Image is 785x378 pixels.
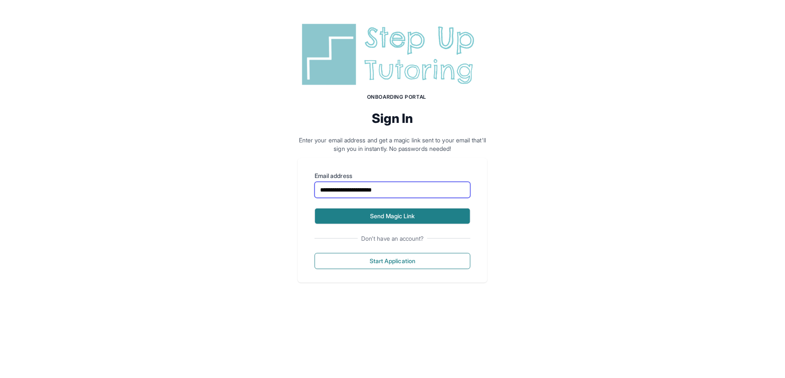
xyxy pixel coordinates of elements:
h2: Sign In [298,111,487,126]
p: Enter your email address and get a magic link sent to your email that'll sign you in instantly. N... [298,136,487,153]
h1: Onboarding Portal [306,94,487,100]
button: Start Application [315,253,470,269]
img: Step Up Tutoring horizontal logo [298,20,487,89]
button: Send Magic Link [315,208,470,224]
label: Email address [315,172,470,180]
span: Don't have an account? [358,234,427,243]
